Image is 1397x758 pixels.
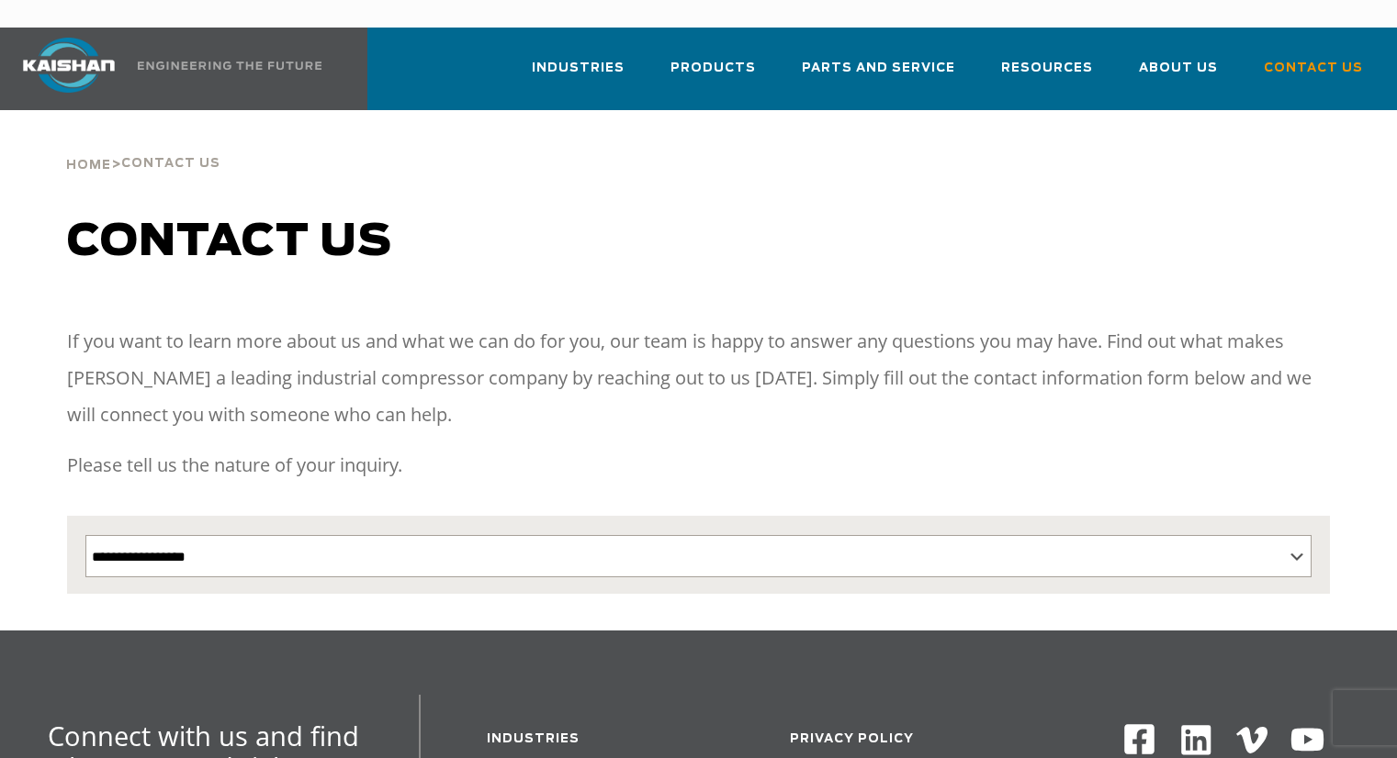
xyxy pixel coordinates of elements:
[790,733,914,745] a: Privacy Policy
[487,733,580,745] a: Industries
[1178,722,1214,758] img: Linkedin
[802,44,955,106] a: Parts and Service
[1236,727,1267,753] img: Vimeo
[1139,44,1218,106] a: About Us
[1290,722,1325,758] img: Youtube
[1121,210,1305,287] a: Supporting Veterans
[66,110,220,180] div: >
[1122,722,1156,756] img: Facebook
[66,160,111,172] span: Home
[1140,172,1184,203] span: News
[802,58,955,79] span: Parts and Service
[532,44,625,106] a: Industries
[1121,287,1305,364] a: Why [PERSON_NAME]?
[670,44,756,106] a: Products
[1139,58,1218,79] span: About Us
[1001,58,1093,79] span: Resources
[138,61,321,70] img: Engineering the future
[66,156,111,173] a: Home
[532,58,625,79] span: Industries
[670,58,756,79] span: Products
[1140,122,1209,153] span: Careers
[1121,161,1305,210] a: News
[67,220,392,264] span: Contact us
[1121,111,1305,161] a: Careers
[1264,44,1363,106] a: Contact Us
[1264,58,1363,79] span: Contact Us
[121,158,220,170] span: Contact Us
[1140,295,1287,357] span: Why [PERSON_NAME]?
[67,323,1330,433] p: If you want to learn more about us and what we can do for you, our team is happy to answer any qu...
[67,447,1330,484] p: Please tell us the nature of your inquiry.
[1140,217,1287,280] span: Supporting Veterans
[1001,44,1093,106] a: Resources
